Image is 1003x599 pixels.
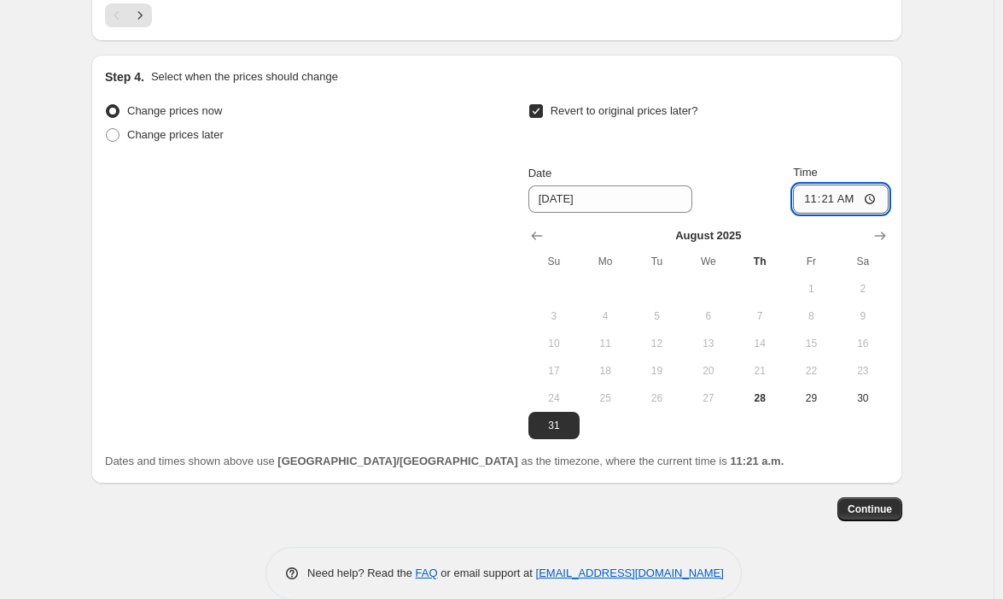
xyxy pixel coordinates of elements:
span: 26 [638,391,675,405]
button: Monday August 4 2025 [580,302,631,330]
span: Th [741,255,778,268]
span: 18 [586,364,624,378]
span: Tu [638,255,675,268]
span: 30 [844,391,882,405]
button: Wednesday August 6 2025 [683,302,734,330]
button: Sunday August 10 2025 [528,330,580,357]
button: Today Thursday August 28 2025 [734,385,785,412]
span: 2 [844,282,882,296]
span: Fr [792,255,830,268]
button: Saturday August 9 2025 [837,302,889,330]
button: Show next month, September 2025 [868,224,892,248]
span: Sa [844,255,882,268]
button: Wednesday August 20 2025 [683,357,734,385]
span: Revert to original prices later? [551,104,698,117]
th: Thursday [734,248,785,275]
span: 12 [638,337,675,350]
button: Friday August 22 2025 [785,357,837,385]
span: 21 [741,364,778,378]
span: 17 [535,364,573,378]
button: Sunday August 3 2025 [528,302,580,330]
button: Saturday August 16 2025 [837,330,889,357]
a: FAQ [416,567,438,579]
span: Dates and times shown above use as the timezone, where the current time is [105,455,784,467]
span: We [690,255,727,268]
span: 29 [792,391,830,405]
input: 8/28/2025 [528,185,692,213]
span: 25 [586,391,624,405]
span: 13 [690,337,727,350]
span: 16 [844,337,882,350]
span: 10 [535,337,573,350]
span: or email support at [438,567,536,579]
b: [GEOGRAPHIC_DATA]/[GEOGRAPHIC_DATA] [277,455,517,467]
button: Monday August 11 2025 [580,330,631,357]
span: 20 [690,364,727,378]
button: Sunday August 31 2025 [528,412,580,439]
span: 14 [741,337,778,350]
th: Monday [580,248,631,275]
button: Thursday August 14 2025 [734,330,785,357]
button: Sunday August 24 2025 [528,385,580,412]
button: Wednesday August 27 2025 [683,385,734,412]
button: Next [128,3,152,27]
button: Wednesday August 13 2025 [683,330,734,357]
button: Saturday August 30 2025 [837,385,889,412]
span: 4 [586,309,624,323]
span: 15 [792,337,830,350]
button: Saturday August 2 2025 [837,275,889,302]
button: Tuesday August 12 2025 [631,330,682,357]
button: Saturday August 23 2025 [837,357,889,385]
button: Sunday August 17 2025 [528,357,580,385]
span: 23 [844,364,882,378]
button: Tuesday August 26 2025 [631,385,682,412]
span: 19 [638,364,675,378]
span: Date [528,167,551,179]
button: Friday August 1 2025 [785,275,837,302]
button: Continue [837,497,902,521]
span: 28 [741,391,778,405]
th: Tuesday [631,248,682,275]
th: Sunday [528,248,580,275]
button: Tuesday August 19 2025 [631,357,682,385]
p: Select when the prices should change [151,68,338,85]
b: 11:21 a.m. [730,455,784,467]
a: [EMAIL_ADDRESS][DOMAIN_NAME] [536,567,724,579]
span: 6 [690,309,727,323]
button: Friday August 15 2025 [785,330,837,357]
span: 8 [792,309,830,323]
button: Friday August 8 2025 [785,302,837,330]
nav: Pagination [105,3,152,27]
span: 11 [586,337,624,350]
span: 3 [535,309,573,323]
h2: Step 4. [105,68,144,85]
span: 27 [690,391,727,405]
span: Time [793,166,817,179]
button: Friday August 29 2025 [785,385,837,412]
button: Monday August 25 2025 [580,385,631,412]
span: 5 [638,309,675,323]
span: 22 [792,364,830,378]
span: 24 [535,391,573,405]
th: Saturday [837,248,889,275]
span: 1 [792,282,830,296]
th: Friday [785,248,837,275]
span: 7 [741,309,778,323]
span: Change prices now [127,104,222,117]
span: Su [535,255,573,268]
span: Need help? Read the [307,567,416,579]
span: Continue [848,502,892,516]
button: Thursday August 21 2025 [734,357,785,385]
span: 9 [844,309,882,323]
span: 31 [535,419,573,432]
th: Wednesday [683,248,734,275]
input: 12:00 [793,185,889,214]
button: Thursday August 7 2025 [734,302,785,330]
button: Monday August 18 2025 [580,357,631,385]
span: Mo [586,255,624,268]
span: Change prices later [127,128,224,141]
button: Tuesday August 5 2025 [631,302,682,330]
button: Show previous month, July 2025 [525,224,549,248]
